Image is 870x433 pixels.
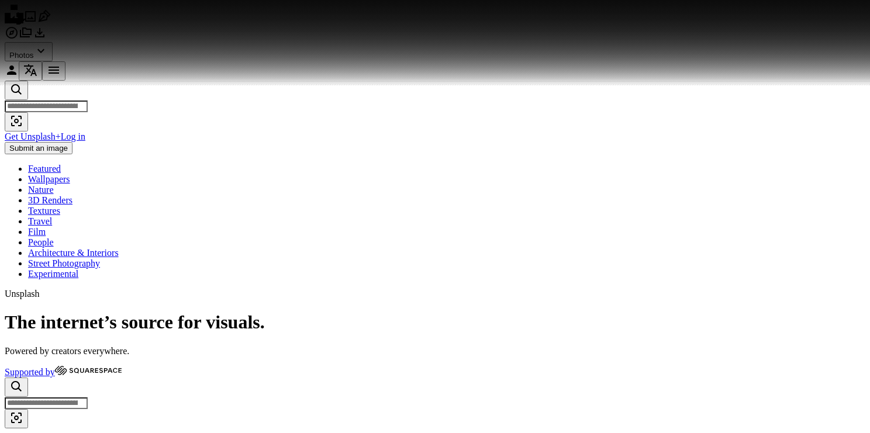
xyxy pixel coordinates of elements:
[42,61,65,81] button: Menu
[28,174,70,184] a: Wallpapers
[61,131,85,141] a: Log in
[5,346,865,356] p: Powered by creators everywhere.
[28,237,54,247] a: People
[28,164,61,174] a: Featured
[5,81,865,131] form: Find visuals sitewide
[28,269,78,279] a: Experimental
[23,15,37,25] a: Photos
[33,32,47,41] a: Download History
[5,289,40,299] span: Unsplash
[28,206,60,216] a: Textures
[28,195,72,205] a: 3D Renders
[5,81,28,100] button: Search Unsplash
[5,311,865,333] h1: The internet’s source for visuals.
[28,216,52,226] a: Travel
[28,258,100,268] a: Street Photography
[19,32,33,41] a: Collections
[37,15,51,25] a: Illustrations
[5,131,61,141] a: Get Unsplash+
[5,69,19,79] a: Log in / Sign up
[19,61,42,81] button: Language
[5,377,865,428] form: Find visuals sitewide
[28,185,54,195] a: Nature
[5,15,23,25] a: Home — Unsplash
[5,409,28,428] button: Visual search
[5,112,28,131] button: Visual search
[28,248,119,258] a: Architecture & Interiors
[5,366,865,377] a: Supported by
[28,227,46,237] a: Film
[5,377,28,397] button: Search Unsplash
[5,142,72,154] button: Submit an image
[5,42,53,61] button: Select asset type
[5,32,19,41] a: Explore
